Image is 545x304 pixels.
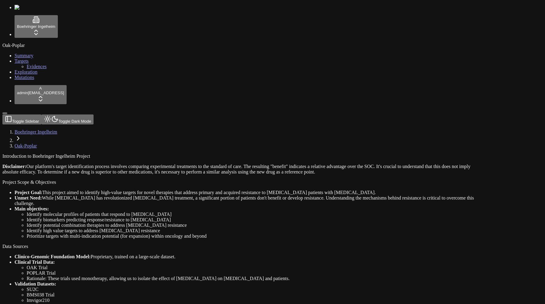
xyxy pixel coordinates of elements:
[27,228,484,233] li: Identify high value targets to address [MEDICAL_DATA] resistance
[27,270,484,276] li: POPLAR Trial
[27,217,484,223] li: Identify biomarkers predicting response/resistance to [MEDICAL_DATA]
[15,195,42,200] strong: Unmet Need:
[2,43,543,48] div: Oak-Poplar
[27,223,484,228] li: Identify potential combination therapies to address [MEDICAL_DATA] resistance
[15,58,29,64] a: Targets
[2,112,7,114] button: Toggle Sidebar
[15,254,484,259] li: Proprietary, trained on a large-scale dataset.
[27,287,484,292] li: SU2C
[15,53,33,58] a: Summary
[2,129,484,149] nav: breadcrumb
[15,190,484,195] li: This project aimed to identify high-value targets for novel therapies that address primary and ac...
[2,244,484,249] div: Data Sources
[2,154,484,159] div: Introduction to Boehringer Ingelheim Project
[15,5,38,10] img: Numenos
[15,206,49,211] strong: Main objectives:
[58,119,91,124] span: Toggle Dark Mode
[2,164,484,175] p: Our platform's target identification process involves comparing experimental treatments to the st...
[15,254,91,259] strong: Clinico-Genomic Foundation Model:
[15,75,34,80] a: Mutations
[27,276,484,281] li: Rationale: These trials used monotherapy, allowing us to isolate the effect of [MEDICAL_DATA] on ...
[27,212,484,217] li: Identify molecular profiles of patients that respond to [MEDICAL_DATA]
[15,281,56,286] strong: Validation Datasets:
[27,64,47,69] a: Evidences
[28,91,64,95] span: [EMAIL_ADDRESS]
[27,298,484,303] li: Imvigor210
[2,180,484,185] div: Project Scope & Objectives
[15,15,58,38] button: Boehringer Ingelheim
[12,119,39,124] span: Toggle Sidebar
[15,69,38,74] a: Exploration
[2,164,26,169] strong: Disclaimer:
[17,91,28,95] span: admin
[15,195,484,206] li: While [MEDICAL_DATA] has revolutionized [MEDICAL_DATA] treatment, a significant portion of patien...
[17,24,55,29] span: Boehringer Ingelheim
[39,86,42,91] span: A
[15,85,67,104] button: Aadmin[EMAIL_ADDRESS]
[2,114,41,124] button: Toggle Sidebar
[15,143,37,148] a: Oak-Poplar
[27,265,484,270] li: OAK Trial
[15,129,57,134] a: Boehringer Ingelheim
[27,292,484,298] li: BMS038 Trial
[15,190,42,195] strong: Project Goal:
[27,233,484,239] li: Prioritize targets with multi-indication potential (for expansion) within oncology and beyond
[15,259,55,265] strong: Clinical Trial Data:
[41,114,94,124] button: Toggle Dark Mode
